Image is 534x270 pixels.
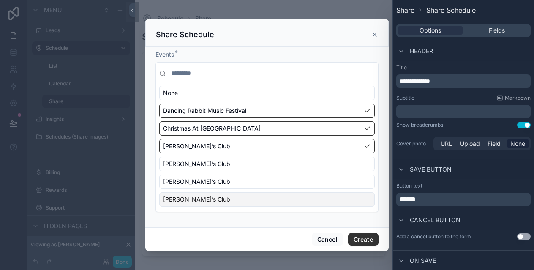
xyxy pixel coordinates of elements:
[156,30,214,40] h3: Share Schedule
[496,95,531,101] a: Markdown
[396,5,414,15] span: Share
[396,140,430,147] label: Cover photo
[312,233,343,246] button: Cancel
[420,26,441,35] span: Options
[505,95,531,101] span: Markdown
[396,233,471,240] label: Add a cancel button to the form
[396,74,531,88] div: scrollable content
[410,165,452,174] span: Save button
[441,139,452,148] span: URL
[396,183,422,189] label: Button text
[410,256,436,265] span: On save
[163,106,246,115] span: Dancing Rabbit Music Festival
[488,139,501,148] span: Field
[396,64,531,71] label: Title
[396,122,443,128] div: Show breadcrumbs
[489,26,505,35] span: Fields
[156,85,378,212] div: Suggestions
[163,160,230,168] span: [PERSON_NAME]’s Club
[396,105,531,118] div: scrollable content
[460,139,480,148] span: Upload
[510,139,525,148] span: None
[155,51,174,58] span: Events
[159,86,375,100] div: None
[410,216,460,224] span: Cancel button
[163,142,230,150] span: [PERSON_NAME]’s Club
[163,124,261,133] span: Christmas At [GEOGRAPHIC_DATA]
[396,193,531,206] div: scrollable content
[410,47,433,55] span: Header
[163,177,230,186] span: [PERSON_NAME]’s Club
[426,5,476,15] span: Share Schedule
[396,95,414,101] label: Subtitle
[348,233,379,246] button: Create
[163,195,230,204] span: [PERSON_NAME]’s Club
